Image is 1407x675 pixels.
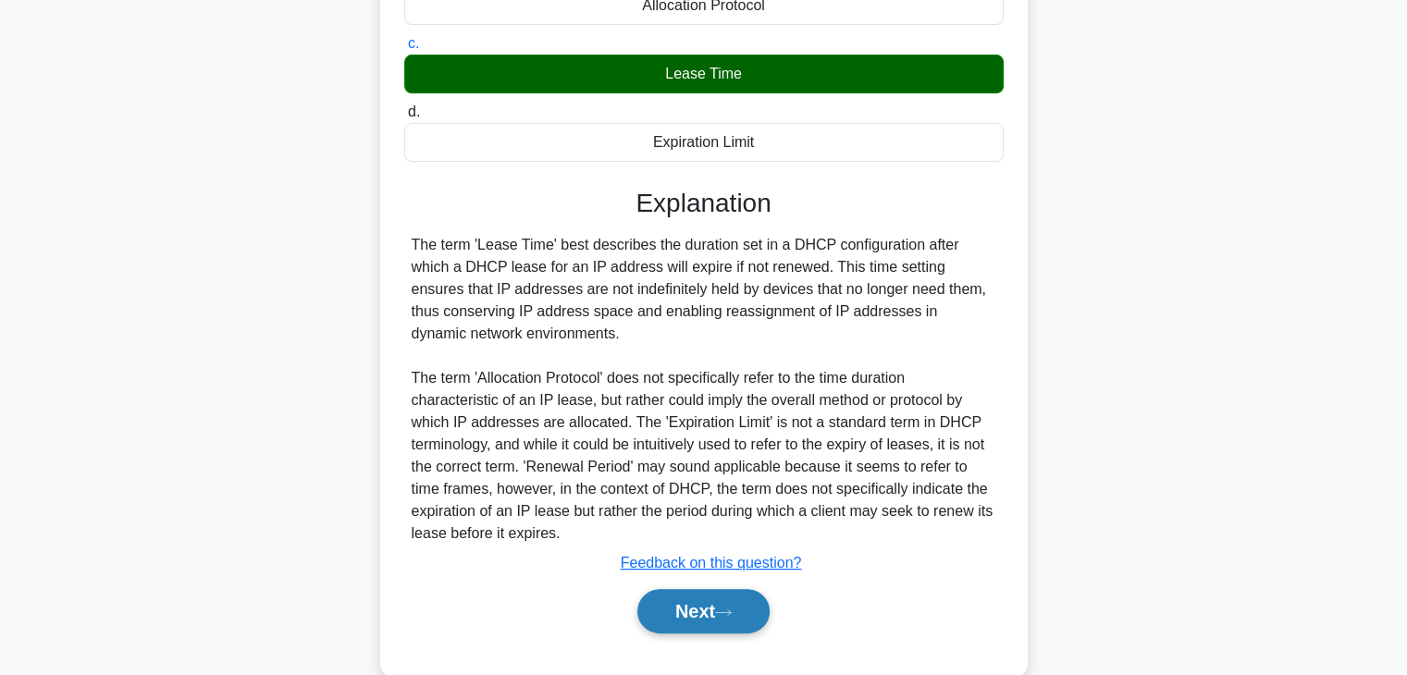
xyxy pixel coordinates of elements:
a: Feedback on this question? [621,555,802,571]
div: Expiration Limit [404,123,1004,162]
div: The term 'Lease Time' best describes the duration set in a DHCP configuration after which a DHCP ... [412,234,996,545]
span: c. [408,35,419,51]
h3: Explanation [415,188,993,219]
button: Next [637,589,770,633]
span: d. [408,104,420,119]
div: Lease Time [404,55,1004,93]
